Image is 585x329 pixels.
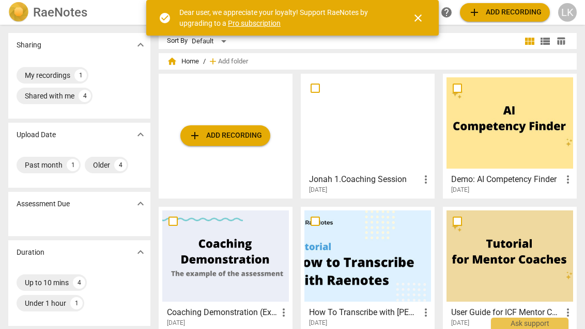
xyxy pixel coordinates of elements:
[25,298,66,308] div: Under 1 hour
[304,77,431,194] a: Jonah 1.Coaching Session[DATE]
[309,306,420,319] h3: How To Transcribe with RaeNotes
[556,36,566,46] span: table_chart
[17,247,44,258] p: Duration
[553,34,568,49] button: Table view
[522,34,537,49] button: Tile view
[218,58,248,65] span: Add folder
[74,69,87,81] div: 1
[304,210,431,327] a: How To Transcribe with [PERSON_NAME][DATE]
[189,129,201,142] span: add
[17,40,41,51] p: Sharing
[309,173,420,186] h3: Jonah 1.Coaching Session
[133,37,148,53] button: Show more
[25,277,69,288] div: Up to 10 mins
[133,127,148,142] button: Show more
[539,35,551,47] span: view_list
[440,6,453,19] span: help
[447,77,573,194] a: Demo: AI Competency Finder[DATE]
[17,199,70,209] p: Assessment Due
[420,306,432,319] span: more_vert
[134,246,147,258] span: expand_more
[167,319,185,327] span: [DATE]
[79,90,91,102] div: 4
[189,129,262,142] span: Add recording
[562,306,574,319] span: more_vert
[468,6,542,19] span: Add recording
[25,70,70,80] div: My recordings
[437,3,456,22] a: Help
[93,160,110,170] div: Older
[524,35,536,47] span: view_module
[208,56,218,67] span: add
[558,3,577,22] button: LK
[73,276,85,289] div: 4
[491,318,568,329] div: Ask support
[17,129,56,140] p: Upload Date
[537,34,553,49] button: List view
[167,37,188,45] div: Sort By
[451,173,562,186] h3: Demo: AI Competency Finder
[192,33,230,50] div: Default
[179,7,393,28] div: Dear user, we appreciate your loyalty! Support RaeNotes by upgrading to a
[134,128,147,141] span: expand_more
[412,12,424,24] span: close
[420,173,432,186] span: more_vert
[451,186,469,194] span: [DATE]
[228,19,281,27] a: Pro subscription
[159,12,171,24] span: check_circle
[8,2,29,23] img: Logo
[309,319,327,327] span: [DATE]
[67,159,79,171] div: 1
[162,210,289,327] a: Coaching Demonstration (Example)[DATE]
[180,125,270,146] button: Upload
[33,5,87,20] h2: RaeNotes
[309,186,327,194] span: [DATE]
[134,39,147,51] span: expand_more
[468,6,481,19] span: add
[451,306,562,319] h3: User Guide for ICF Mentor Coaches
[133,196,148,211] button: Show more
[70,297,83,309] div: 1
[278,306,290,319] span: more_vert
[8,2,148,23] a: LogoRaeNotes
[114,159,127,171] div: 4
[134,198,147,210] span: expand_more
[167,56,177,67] span: home
[406,6,430,30] button: Close
[451,319,469,327] span: [DATE]
[460,3,550,22] button: Upload
[25,91,74,101] div: Shared with me
[167,306,278,319] h3: Coaching Demonstration (Example)
[562,173,574,186] span: more_vert
[25,160,63,170] div: Past month
[447,210,573,327] a: User Guide for ICF Mentor Coaches[DATE]
[167,56,199,67] span: Home
[133,244,148,260] button: Show more
[203,58,206,65] span: /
